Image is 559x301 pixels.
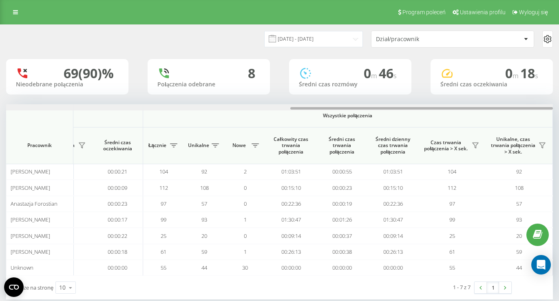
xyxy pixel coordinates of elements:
[201,232,207,239] span: 20
[422,139,469,152] span: Czas trwania połączenia > X sek.
[98,139,137,152] span: Średni czas oczekiwania
[92,244,143,260] td: 00:00:18
[516,264,522,271] span: 44
[4,277,24,297] button: Open CMP widget
[460,9,506,15] span: Ustawienia profilu
[159,168,168,175] span: 104
[201,168,207,175] span: 92
[167,112,528,119] span: Wszystkie połączenia
[367,180,418,196] td: 00:15:10
[244,200,247,207] span: 0
[11,200,57,207] span: Anastazja Forostian
[299,81,402,88] div: Średni czas rozmówy
[229,142,249,149] span: Nowe
[92,260,143,276] td: 00:00:00
[13,142,66,149] span: Pracownik
[244,248,247,255] span: 1
[316,260,367,276] td: 00:00:00
[161,232,166,239] span: 25
[535,71,538,80] span: s
[367,260,418,276] td: 00:00:00
[248,66,255,81] div: 8
[505,64,520,82] span: 0
[161,264,166,271] span: 55
[364,64,379,82] span: 0
[201,216,207,223] span: 93
[379,64,397,82] span: 46
[449,248,455,255] span: 61
[244,168,247,175] span: 2
[367,164,418,180] td: 01:03:51
[92,212,143,228] td: 00:00:17
[16,81,119,88] div: Nieodebrane połączenia
[516,232,522,239] span: 20
[265,260,316,276] td: 00:00:00
[10,284,53,291] span: Wiersze na stronę
[272,136,310,155] span: Całkowity czas trwania połączenia
[201,248,207,255] span: 59
[449,264,455,271] span: 55
[516,216,522,223] span: 93
[402,9,446,15] span: Program poleceń
[265,196,316,212] td: 00:22:36
[188,142,209,149] span: Unikalne
[531,255,551,275] div: Open Intercom Messenger
[519,9,548,15] span: Wyloguj się
[147,142,168,149] span: Łącznie
[516,200,522,207] span: 57
[157,81,260,88] div: Połączenia odebrane
[11,264,33,271] span: Unknown
[161,200,166,207] span: 97
[367,228,418,244] td: 00:09:14
[513,71,520,80] span: m
[376,36,473,43] div: Dział/pracownik
[11,184,50,191] span: [PERSON_NAME]
[393,71,397,80] span: s
[11,248,50,255] span: [PERSON_NAME]
[92,164,143,180] td: 00:00:21
[516,168,522,175] span: 92
[449,200,455,207] span: 97
[265,180,316,196] td: 00:15:10
[161,248,166,255] span: 61
[448,168,456,175] span: 104
[367,244,418,260] td: 00:26:13
[515,184,524,191] span: 108
[242,264,248,271] span: 30
[373,136,412,155] span: Średni dzienny czas trwania połączenia
[201,200,207,207] span: 57
[265,164,316,180] td: 01:03:51
[64,66,114,81] div: 69 (90)%
[92,228,143,244] td: 00:00:22
[453,283,471,291] div: 1 - 7 z 7
[316,180,367,196] td: 00:00:23
[487,282,499,293] a: 1
[316,244,367,260] td: 00:00:38
[11,232,50,239] span: [PERSON_NAME]
[316,228,367,244] td: 00:00:37
[244,232,247,239] span: 0
[448,184,456,191] span: 112
[201,264,207,271] span: 44
[265,244,316,260] td: 00:26:13
[316,164,367,180] td: 00:00:55
[200,184,209,191] span: 108
[367,212,418,228] td: 01:30:47
[316,212,367,228] td: 00:01:26
[92,196,143,212] td: 00:00:23
[92,180,143,196] td: 00:00:09
[449,232,455,239] span: 25
[244,216,247,223] span: 1
[516,248,522,255] span: 59
[161,216,166,223] span: 99
[244,184,247,191] span: 0
[520,64,538,82] span: 18
[265,228,316,244] td: 00:09:14
[440,81,543,88] div: Średni czas oczekiwania
[159,184,168,191] span: 112
[316,196,367,212] td: 00:00:19
[449,216,455,223] span: 99
[11,216,50,223] span: [PERSON_NAME]
[11,168,50,175] span: [PERSON_NAME]
[367,196,418,212] td: 00:22:36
